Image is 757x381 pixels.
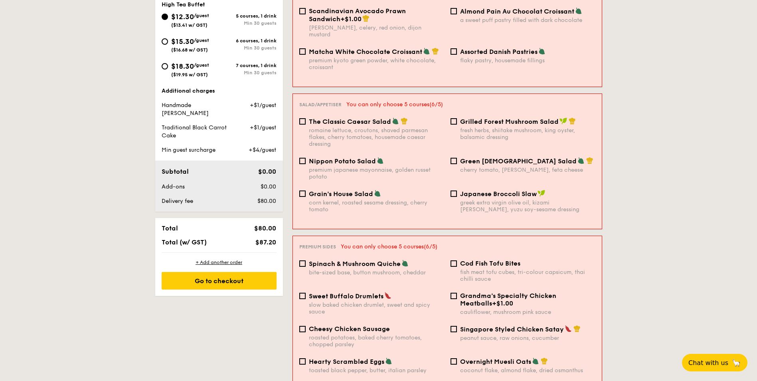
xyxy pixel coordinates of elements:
input: Matcha White Chocolate Croissantpremium kyoto green powder, white chocolate, croissant [299,48,306,55]
div: a sweet puff pastry filled with dark chocolate [460,17,595,24]
span: Add-ons [162,183,185,190]
span: Scandinavian Avocado Prawn Sandwich [309,7,406,23]
input: Japanese Broccoli Slawgreek extra virgin olive oil, kizami [PERSON_NAME], yuzu soy-sesame dressing [451,190,457,197]
img: icon-chef-hat.a58ddaea.svg [569,117,576,125]
span: Cheesy Chicken Sausage [309,325,390,333]
span: Handmade [PERSON_NAME] [162,102,209,117]
input: Scandinavian Avocado Prawn Sandwich+$1.00[PERSON_NAME], celery, red onion, dijon mustard [299,8,306,14]
span: 🦙 [731,358,741,367]
img: icon-spicy.37a8142b.svg [565,325,572,332]
div: Go to checkout [162,272,277,290]
div: premium kyoto green powder, white chocolate, croissant [309,57,444,71]
img: icon-vegetarian.fe4039eb.svg [577,157,585,164]
img: icon-chef-hat.a58ddaea.svg [573,325,581,332]
input: $18.30/guest($19.95 w/ GST)7 courses, 1 drinkMin 30 guests [162,63,168,69]
span: $12.30 [171,12,194,21]
img: icon-vegetarian.fe4039eb.svg [575,7,582,14]
span: +$1.00 [340,15,362,23]
div: Min 30 guests [219,20,277,26]
span: Subtotal [162,168,189,175]
span: ($19.95 w/ GST) [171,72,208,77]
span: (6/5) [429,101,443,108]
input: Hearty Scrambled Eggstoasted black pepper, butter, italian parsley [299,358,306,365]
span: Delivery fee [162,198,193,204]
img: icon-spicy.37a8142b.svg [384,292,391,299]
img: icon-vegetarian.fe4039eb.svg [401,260,409,267]
span: Matcha White Chocolate Croissant [309,48,422,56]
div: bite-sized base, button mushroom, cheddar [309,269,444,276]
span: +$1/guest [250,102,276,109]
input: Almond Pain Au Chocolat Croissanta sweet puff pastry filled with dark chocolate [451,8,457,14]
span: +$1.00 [492,300,513,307]
div: corn kernel, roasted sesame dressing, cherry tomato [309,199,444,213]
div: romaine lettuce, croutons, shaved parmesan flakes, cherry tomatoes, housemade caesar dressing [309,127,444,147]
span: Japanese Broccoli Slaw [460,190,537,198]
div: roasted potatoes, baked cherry tomatoes, chopped parsley [309,334,444,348]
div: cauliflower, mushroom pink sauce [460,309,595,316]
img: icon-vegetarian.fe4039eb.svg [385,357,392,365]
img: icon-vegetarian.fe4039eb.svg [423,48,430,55]
span: /guest [194,13,209,18]
div: + Add another order [162,259,277,266]
span: The Classic Caesar Salad [309,118,391,125]
img: icon-vegetarian.fe4039eb.svg [538,48,546,55]
div: Min 30 guests [219,70,277,75]
img: icon-vegetarian.fe4039eb.svg [377,157,384,164]
img: icon-chef-hat.a58ddaea.svg [362,15,370,22]
button: Chat with us🦙 [682,354,747,371]
input: Overnight Muesli Oatscoconut flake, almond flake, dried osmanthus [451,358,457,365]
span: ($13.41 w/ GST) [171,22,208,28]
div: [PERSON_NAME], celery, red onion, dijon mustard [309,24,444,38]
span: $87.20 [255,238,276,246]
input: Sweet Buffalo Drumletsslow baked chicken drumlet, sweet and spicy sauce [299,293,306,299]
div: slow baked chicken drumlet, sweet and spicy sauce [309,302,444,315]
input: Cheesy Chicken Sausageroasted potatoes, baked cherry tomatoes, chopped parsley [299,326,306,332]
span: Spinach & Mushroom Quiche [309,260,401,268]
img: icon-vegetarian.fe4039eb.svg [392,117,399,125]
span: Traditional Black Carrot Cake [162,124,227,139]
span: $0.00 [261,183,276,190]
span: Sweet Buffalo Drumlets [309,292,383,300]
input: Grandma's Specialty Chicken Meatballs+$1.00cauliflower, mushroom pink sauce [451,293,457,299]
span: $15.30 [171,37,194,46]
span: $80.00 [254,224,276,232]
span: $0.00 [258,168,276,175]
span: Singapore Styled Chicken Satay [460,325,564,333]
div: flaky pastry, housemade fillings [460,57,595,64]
span: Salad/Appetiser [299,102,342,107]
input: Singapore Styled Chicken Sataypeanut sauce, raw onions, cucumber [451,326,457,332]
span: +$1/guest [250,124,276,131]
div: peanut sauce, raw onions, cucumber [460,335,595,341]
span: +$4/guest [249,147,276,153]
div: fresh herbs, shiitake mushroom, king oyster, balsamic dressing [460,127,595,141]
span: Green [DEMOGRAPHIC_DATA] Salad [460,157,577,165]
span: Grilled Forest Mushroom Salad [460,118,559,125]
input: Spinach & Mushroom Quichebite-sized base, button mushroom, cheddar [299,260,306,267]
input: $12.30/guest($13.41 w/ GST)5 courses, 1 drinkMin 30 guests [162,14,168,20]
img: icon-vegan.f8ff3823.svg [538,190,546,197]
div: premium japanese mayonnaise, golden russet potato [309,167,444,180]
span: Almond Pain Au Chocolat Croissant [460,8,574,15]
span: ($16.68 w/ GST) [171,47,208,53]
span: Nippon Potato Salad [309,157,376,165]
input: Nippon Potato Saladpremium japanese mayonnaise, golden russet potato [299,158,306,164]
span: Hearty Scrambled Eggs [309,358,384,365]
img: icon-chef-hat.a58ddaea.svg [541,357,548,365]
span: Total (w/ GST) [162,238,207,246]
div: Additional charges [162,87,277,95]
input: Assorted Danish Pastriesflaky pastry, housemade fillings [451,48,457,55]
span: Total [162,224,178,232]
span: You can only choose 5 courses [346,101,443,108]
img: icon-chef-hat.a58ddaea.svg [401,117,408,125]
input: Cod Fish Tofu Bitesfish meat tofu cubes, tri-colour capsicum, thai chilli sauce [451,260,457,267]
span: Grandma's Specialty Chicken Meatballs [460,292,556,307]
img: icon-chef-hat.a58ddaea.svg [586,157,593,164]
div: toasted black pepper, butter, italian parsley [309,367,444,374]
input: Green [DEMOGRAPHIC_DATA] Saladcherry tomato, [PERSON_NAME], feta cheese [451,158,457,164]
span: $80.00 [257,198,276,204]
span: You can only choose 5 courses [341,243,437,250]
span: $18.30 [171,62,194,71]
span: /guest [194,38,209,43]
input: The Classic Caesar Saladromaine lettuce, croutons, shaved parmesan flakes, cherry tomatoes, house... [299,118,306,125]
span: Overnight Muesli Oats [460,358,531,365]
